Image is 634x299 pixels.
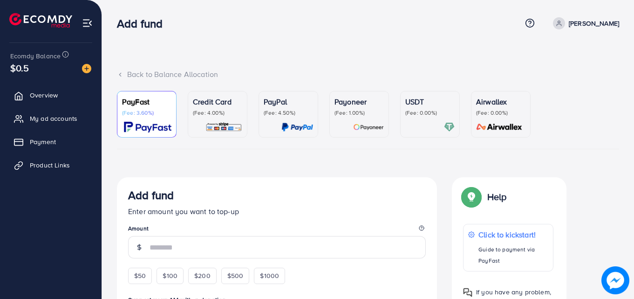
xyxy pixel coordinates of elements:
p: [PERSON_NAME] [569,18,619,29]
p: (Fee: 4.00%) [193,109,242,117]
p: Click to kickstart! [478,229,548,240]
div: Back to Balance Allocation [117,69,619,80]
p: Credit Card [193,96,242,107]
p: (Fee: 0.00%) [405,109,455,117]
legend: Amount [128,224,426,236]
p: USDT [405,96,455,107]
a: [PERSON_NAME] [549,17,619,29]
img: card [205,122,242,132]
h3: Add fund [128,188,174,202]
p: (Fee: 1.00%) [334,109,384,117]
img: Popup guide [463,288,472,297]
img: logo [9,13,72,28]
p: (Fee: 3.60%) [122,109,171,117]
a: My ad accounts [7,109,95,128]
img: card [281,122,313,132]
span: Ecomdy Balance [10,51,61,61]
p: PayPal [264,96,313,107]
img: card [353,122,384,132]
img: image [82,64,91,73]
span: $50 [134,271,146,280]
span: $1000 [260,271,279,280]
p: Enter amount you want to top-up [128,206,426,217]
a: Product Links [7,156,95,174]
img: Popup guide [463,188,480,205]
span: $0.5 [10,61,29,75]
p: Payoneer [334,96,384,107]
img: image [602,267,629,294]
img: card [444,122,455,132]
p: Help [487,191,507,202]
span: $100 [163,271,177,280]
span: $200 [194,271,211,280]
a: Payment [7,132,95,151]
h3: Add fund [117,17,170,30]
p: (Fee: 0.00%) [476,109,525,117]
p: (Fee: 4.50%) [264,109,313,117]
a: Overview [7,86,95,104]
span: Payment [30,137,56,146]
p: Guide to payment via PayFast [478,244,548,266]
span: $500 [227,271,244,280]
span: Overview [30,90,58,100]
p: PayFast [122,96,171,107]
span: Product Links [30,160,70,170]
img: menu [82,18,93,28]
p: Airwallex [476,96,525,107]
img: card [473,122,525,132]
span: My ad accounts [30,114,77,123]
img: card [124,122,171,132]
